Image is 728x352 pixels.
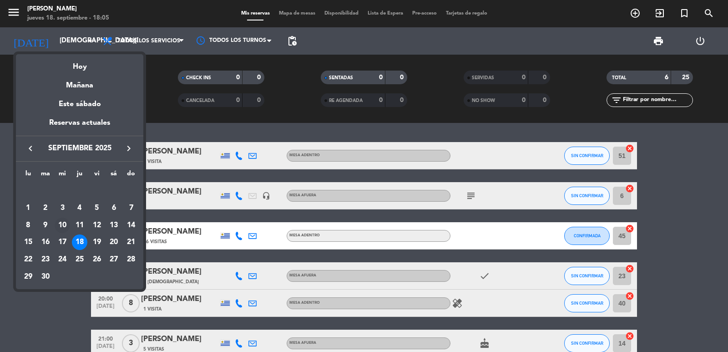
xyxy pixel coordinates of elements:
td: 15 de septiembre de 2025 [20,234,37,251]
div: 22 [20,252,36,267]
td: 24 de septiembre de 2025 [54,251,71,268]
td: 9 de septiembre de 2025 [37,217,54,234]
div: 17 [55,235,70,250]
th: martes [37,168,54,183]
td: 6 de septiembre de 2025 [106,199,123,217]
div: 1 [20,200,36,216]
div: Reservas actuales [16,117,143,136]
td: 12 de septiembre de 2025 [88,217,106,234]
td: 11 de septiembre de 2025 [71,217,88,234]
div: 24 [55,252,70,267]
div: 29 [20,269,36,285]
td: 3 de septiembre de 2025 [54,199,71,217]
td: 13 de septiembre de 2025 [106,217,123,234]
div: 26 [89,252,105,267]
td: 20 de septiembre de 2025 [106,234,123,251]
td: 17 de septiembre de 2025 [54,234,71,251]
i: keyboard_arrow_right [123,143,134,154]
div: 4 [72,200,87,216]
button: keyboard_arrow_left [22,143,39,154]
th: miércoles [54,168,71,183]
div: 21 [123,235,139,250]
td: SEP. [20,182,140,199]
div: 2 [38,200,53,216]
div: 7 [123,200,139,216]
div: 3 [55,200,70,216]
td: 25 de septiembre de 2025 [71,251,88,268]
span: septiembre 2025 [39,143,121,154]
td: 26 de septiembre de 2025 [88,251,106,268]
div: 9 [38,218,53,233]
td: 30 de septiembre de 2025 [37,268,54,286]
td: 29 de septiembre de 2025 [20,268,37,286]
div: 11 [72,218,87,233]
th: sábado [106,168,123,183]
div: Este sábado [16,92,143,117]
div: 12 [89,218,105,233]
div: 5 [89,200,105,216]
td: 10 de septiembre de 2025 [54,217,71,234]
td: 22 de septiembre de 2025 [20,251,37,268]
td: 21 de septiembre de 2025 [122,234,140,251]
div: 6 [106,200,121,216]
div: 20 [106,235,121,250]
i: keyboard_arrow_left [25,143,36,154]
td: 18 de septiembre de 2025 [71,234,88,251]
div: 15 [20,235,36,250]
div: 14 [123,218,139,233]
div: Hoy [16,54,143,73]
td: 7 de septiembre de 2025 [122,199,140,217]
div: 16 [38,235,53,250]
div: 10 [55,218,70,233]
td: 16 de septiembre de 2025 [37,234,54,251]
div: 30 [38,269,53,285]
th: viernes [88,168,106,183]
td: 2 de septiembre de 2025 [37,199,54,217]
div: 19 [89,235,105,250]
td: 4 de septiembre de 2025 [71,199,88,217]
div: 25 [72,252,87,267]
div: 27 [106,252,121,267]
th: jueves [71,168,88,183]
td: 5 de septiembre de 2025 [88,199,106,217]
td: 27 de septiembre de 2025 [106,251,123,268]
td: 14 de septiembre de 2025 [122,217,140,234]
button: keyboard_arrow_right [121,143,137,154]
td: 28 de septiembre de 2025 [122,251,140,268]
div: Mañana [16,73,143,92]
td: 19 de septiembre de 2025 [88,234,106,251]
th: domingo [122,168,140,183]
div: 18 [72,235,87,250]
td: 23 de septiembre de 2025 [37,251,54,268]
th: lunes [20,168,37,183]
td: 8 de septiembre de 2025 [20,217,37,234]
div: 23 [38,252,53,267]
div: 8 [20,218,36,233]
div: 13 [106,218,121,233]
div: 28 [123,252,139,267]
td: 1 de septiembre de 2025 [20,199,37,217]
